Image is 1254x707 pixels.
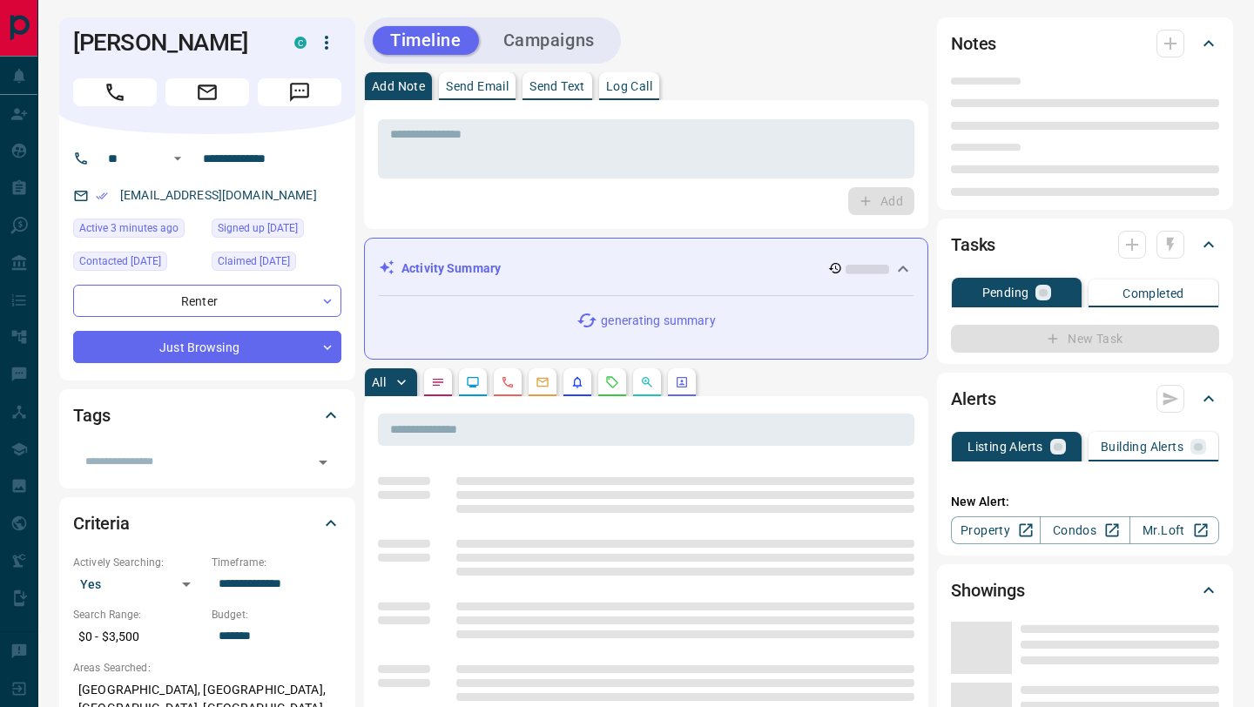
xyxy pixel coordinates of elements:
[79,252,161,270] span: Contacted [DATE]
[951,493,1219,511] p: New Alert:
[373,26,479,55] button: Timeline
[1129,516,1219,544] a: Mr.Loft
[73,219,203,243] div: Mon Sep 15 2025
[73,401,110,429] h2: Tags
[401,259,501,278] p: Activity Summary
[218,219,298,237] span: Signed up [DATE]
[167,148,188,169] button: Open
[212,607,341,623] p: Budget:
[605,375,619,389] svg: Requests
[466,375,480,389] svg: Lead Browsing Activity
[951,23,1219,64] div: Notes
[73,331,341,363] div: Just Browsing
[165,78,249,106] span: Email
[1123,287,1184,300] p: Completed
[212,555,341,570] p: Timeframe:
[1101,441,1183,453] p: Building Alerts
[951,231,995,259] h2: Tasks
[294,37,307,49] div: condos.ca
[73,660,341,676] p: Areas Searched:
[120,188,317,202] a: [EMAIL_ADDRESS][DOMAIN_NAME]
[501,375,515,389] svg: Calls
[79,219,179,237] span: Active 3 minutes ago
[951,30,996,57] h2: Notes
[951,385,996,413] h2: Alerts
[73,555,203,570] p: Actively Searching:
[73,502,341,544] div: Criteria
[73,29,268,57] h1: [PERSON_NAME]
[951,576,1025,604] h2: Showings
[951,224,1219,266] div: Tasks
[675,375,689,389] svg: Agent Actions
[379,252,914,285] div: Activity Summary
[536,375,549,389] svg: Emails
[73,623,203,651] p: $0 - $3,500
[73,607,203,623] p: Search Range:
[601,312,715,330] p: generating summary
[640,375,654,389] svg: Opportunities
[96,190,108,202] svg: Email Verified
[1040,516,1129,544] a: Condos
[570,375,584,389] svg: Listing Alerts
[73,252,203,276] div: Tue Jan 14 2025
[73,394,341,436] div: Tags
[967,441,1043,453] p: Listing Alerts
[218,252,290,270] span: Claimed [DATE]
[372,80,425,92] p: Add Note
[73,78,157,106] span: Call
[951,569,1219,611] div: Showings
[529,80,585,92] p: Send Text
[212,252,341,276] div: Tue Dec 05 2023
[212,219,341,243] div: Sun Dec 03 2023
[606,80,652,92] p: Log Call
[258,78,341,106] span: Message
[951,378,1219,420] div: Alerts
[431,375,445,389] svg: Notes
[951,516,1041,544] a: Property
[311,450,335,475] button: Open
[372,376,386,388] p: All
[982,286,1029,299] p: Pending
[73,509,130,537] h2: Criteria
[486,26,612,55] button: Campaigns
[446,80,509,92] p: Send Email
[73,570,203,598] div: Yes
[73,285,341,317] div: Renter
